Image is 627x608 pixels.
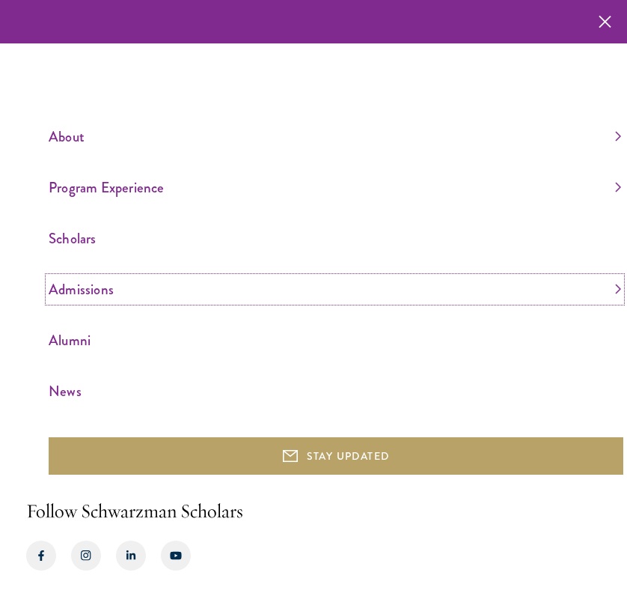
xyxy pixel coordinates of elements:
[26,497,601,526] h2: Follow Schwarzman Scholars
[49,175,621,200] a: Program Experience
[49,226,621,251] a: Scholars
[49,124,621,149] a: About
[49,379,621,404] a: News
[49,328,621,353] a: Alumni
[49,437,623,475] button: STAY UPDATED
[49,277,621,302] a: Admissions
